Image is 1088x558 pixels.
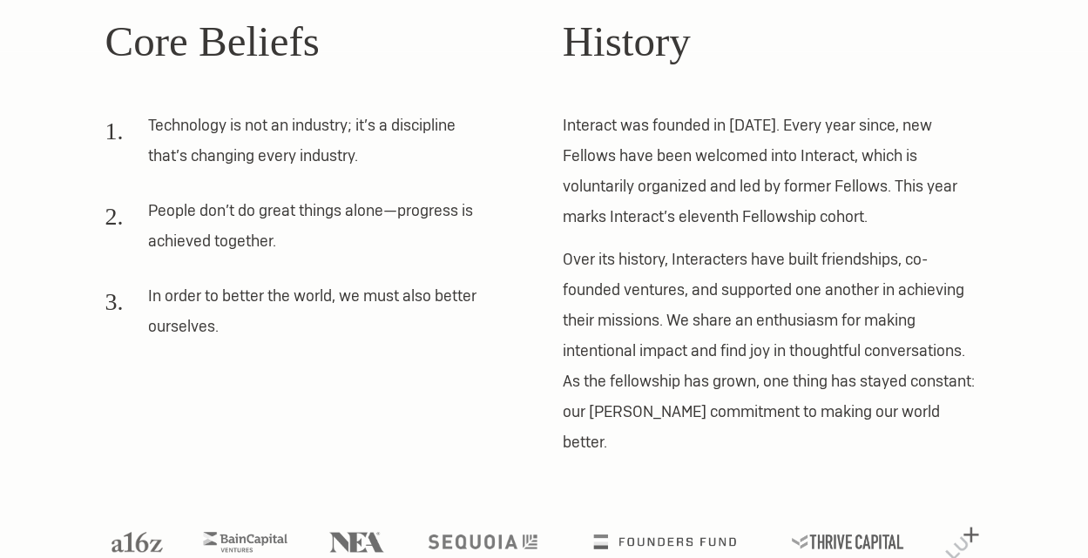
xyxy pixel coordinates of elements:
[563,10,983,74] h2: History
[105,10,526,74] h2: Core Beliefs
[203,532,287,552] img: Bain Capital Ventures logo
[792,534,903,548] img: Thrive Capital logo
[105,280,490,353] li: In order to better the world, we must also better ourselves.
[429,534,537,548] img: Sequoia logo
[105,110,490,183] li: Technology is not an industry; it’s a discipline that’s changing every industry.
[563,110,983,232] p: Interact was founded in [DATE]. Every year since, new Fellows have been welcomed into Interact, w...
[112,532,162,552] img: A16Z logo
[593,534,735,548] img: Founders Fund logo
[563,244,983,457] p: Over its history, Interacters have built friendships, co-founded ventures, and supported one anot...
[329,532,384,552] img: NEA logo
[105,195,490,268] li: People don’t do great things alone—progress is achieved together.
